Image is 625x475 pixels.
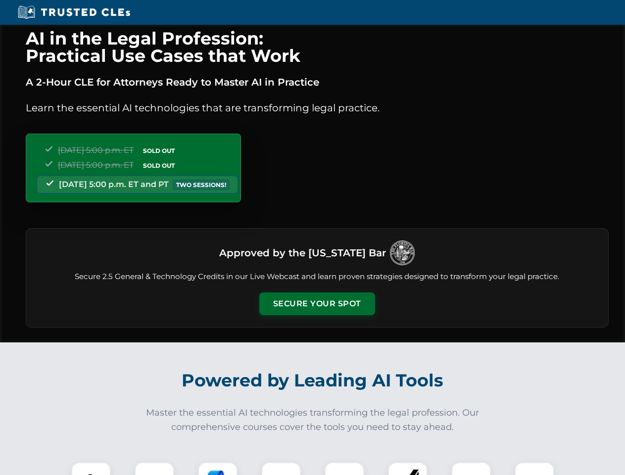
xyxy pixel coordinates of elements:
p: Master the essential AI technologies transforming the legal profession. Our comprehensive courses... [140,406,486,434]
span: [DATE] 5:00 p.m. ET [58,145,134,155]
h3: Approved by the [US_STATE] Bar [219,244,386,262]
span: SOLD OUT [140,160,178,171]
span: [DATE] 5:00 p.m. ET [58,160,134,170]
img: Logo [390,240,415,265]
p: Learn the essential AI technologies that are transforming legal practice. [26,100,609,116]
h2: Powered by Leading AI Tools [39,363,587,398]
p: A 2-Hour CLE for Attorneys Ready to Master AI in Practice [26,74,609,90]
p: Secure 2.5 General & Technology Credits in our Live Webcast and learn proven strategies designed ... [38,271,596,283]
img: Trusted CLEs [15,5,133,20]
span: SOLD OUT [140,145,178,156]
button: Secure Your Spot [259,292,375,315]
h1: AI in the Legal Profession: Practical Use Cases that Work [26,30,609,64]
